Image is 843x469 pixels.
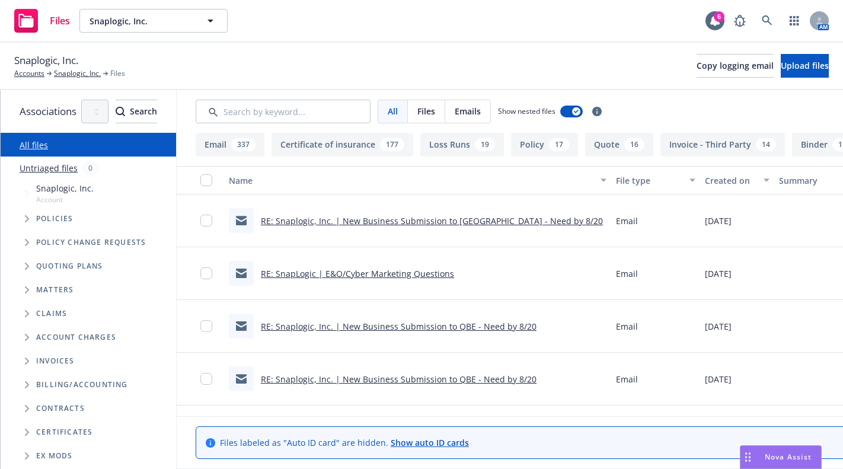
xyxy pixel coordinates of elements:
button: Upload files [781,54,829,78]
button: Copy logging email [697,54,774,78]
a: Report a Bug [728,9,752,33]
span: Files [110,68,125,79]
span: Email [616,267,638,280]
button: Created on [700,166,774,194]
button: Quote [585,133,653,157]
span: Quoting plans [36,263,103,270]
span: Show nested files [498,106,555,116]
input: Search by keyword... [196,100,371,123]
div: 17 [549,138,569,151]
a: Snaplogic, Inc. [54,68,101,79]
a: Accounts [14,68,44,79]
button: Invoice - Third Party [660,133,785,157]
div: Name [229,174,593,187]
span: Account [36,194,94,205]
span: Snaplogic, Inc. [14,53,78,68]
input: Toggle Row Selected [200,215,212,226]
div: 14 [756,138,776,151]
button: SearchSearch [116,100,157,123]
span: Files [50,16,70,25]
span: Policies [36,215,74,222]
span: [DATE] [705,215,732,227]
a: RE: Snaplogic, Inc. | New Business Submission to [GEOGRAPHIC_DATA] - Need by 8/20 [261,215,603,226]
a: RE: Snaplogic, Inc. | New Business Submission to QBE - Need by 8/20 [261,374,537,385]
input: Select all [200,174,212,186]
span: Emails [455,105,481,117]
span: Matters [36,286,74,293]
span: Snaplogic, Inc. [90,15,192,27]
span: Billing/Accounting [36,381,128,388]
a: Untriaged files [20,162,78,174]
span: Certificates [36,429,92,436]
span: Email [616,320,638,333]
span: Claims [36,310,67,317]
button: Nova Assist [740,445,822,469]
a: RE: SnapLogic | E&O/Cyber Marketing Questions [261,268,454,279]
button: Certificate of insurance [272,133,413,157]
div: Drag to move [740,446,755,468]
div: File type [616,174,682,187]
span: Copy logging email [697,60,774,71]
input: Toggle Row Selected [200,320,212,332]
svg: Search [116,107,125,116]
span: Associations [20,104,76,119]
span: Ex Mods [36,452,72,460]
a: Show auto ID cards [391,437,469,448]
button: Snaplogic, Inc. [79,9,228,33]
div: 177 [380,138,404,151]
a: RE: Snaplogic, Inc. | New Business Submission to QBE - Need by 8/20 [261,321,537,332]
span: Nova Assist [765,452,812,462]
a: Files [9,4,75,37]
span: Invoices [36,358,75,365]
span: Upload files [781,60,829,71]
span: Snaplogic, Inc. [36,182,94,194]
input: Toggle Row Selected [200,267,212,279]
span: Contracts [36,405,85,412]
span: Files [417,105,435,117]
div: 19 [475,138,495,151]
a: Search [755,9,779,33]
div: Search [116,100,157,123]
div: Tree Example [1,180,176,373]
button: File type [611,166,700,194]
span: Policy change requests [36,239,146,246]
span: Email [616,373,638,385]
span: Account charges [36,334,116,341]
span: Email [616,215,638,227]
span: [DATE] [705,267,732,280]
button: Loss Runs [420,133,504,157]
div: 6 [714,11,724,22]
a: Switch app [783,9,806,33]
span: [DATE] [705,373,732,385]
span: Files labeled as "Auto ID card" are hidden. [220,436,469,449]
button: Name [224,166,611,194]
button: Policy [511,133,578,157]
div: 16 [624,138,644,151]
span: [DATE] [705,320,732,333]
div: 337 [231,138,256,151]
button: Email [196,133,264,157]
div: 0 [82,161,98,175]
span: All [388,105,398,117]
input: Toggle Row Selected [200,373,212,385]
div: Created on [705,174,756,187]
a: All files [20,139,48,151]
